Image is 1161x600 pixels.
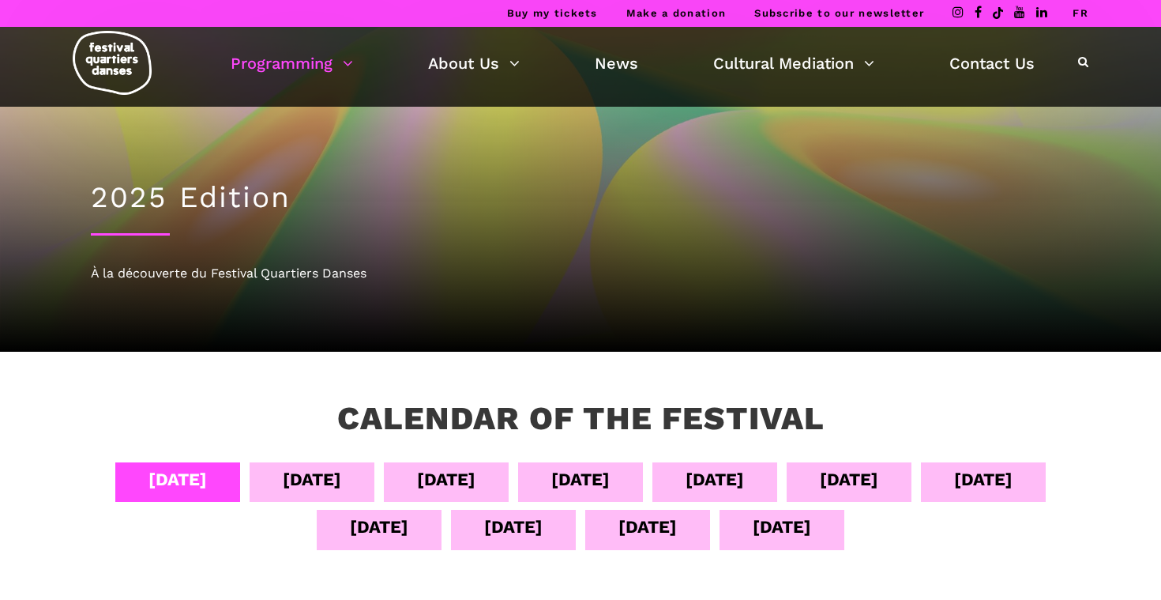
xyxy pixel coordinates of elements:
[484,513,543,541] div: [DATE]
[91,263,1070,284] div: À la découverte du Festival Quartiers Danses
[595,50,638,77] a: News
[1073,7,1088,19] a: FR
[713,50,874,77] a: Cultural Mediation
[753,513,811,541] div: [DATE]
[91,180,1070,215] h1: 2025 Edition
[820,466,878,493] div: [DATE]
[626,7,727,19] a: Make a donation
[618,513,677,541] div: [DATE]
[148,466,207,493] div: [DATE]
[754,7,924,19] a: Subscribe to our newsletter
[337,399,825,439] h3: Calendar of the Festival
[73,31,152,95] img: logo-fqd-med
[350,513,408,541] div: [DATE]
[417,466,475,493] div: [DATE]
[954,466,1013,493] div: [DATE]
[231,50,353,77] a: Programming
[283,466,341,493] div: [DATE]
[551,466,610,493] div: [DATE]
[428,50,520,77] a: About Us
[507,7,598,19] a: Buy my tickets
[686,466,744,493] div: [DATE]
[949,50,1035,77] a: Contact Us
